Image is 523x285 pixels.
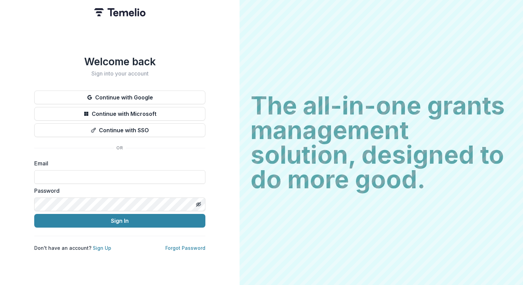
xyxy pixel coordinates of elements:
button: Toggle password visibility [193,199,204,210]
h1: Welcome back [34,55,205,68]
label: Email [34,159,201,167]
h2: Sign into your account [34,70,205,77]
button: Continue with SSO [34,123,205,137]
a: Forgot Password [165,245,205,251]
button: Continue with Google [34,91,205,104]
p: Don't have an account? [34,244,111,252]
label: Password [34,187,201,195]
img: Temelio [94,8,145,16]
button: Sign In [34,214,205,228]
a: Sign Up [93,245,111,251]
button: Continue with Microsoft [34,107,205,121]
